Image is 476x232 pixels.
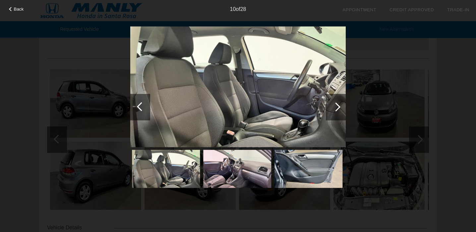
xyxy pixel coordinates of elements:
a: Trade-In [447,7,469,12]
a: Credit Approved [389,7,434,12]
a: Appointment [342,7,376,12]
span: 28 [240,6,246,12]
img: image.aspx [274,150,342,188]
img: image.aspx [132,150,200,188]
span: Back [14,7,24,12]
img: image.aspx [203,150,271,188]
img: image.aspx [130,26,346,147]
span: 10 [230,6,236,12]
